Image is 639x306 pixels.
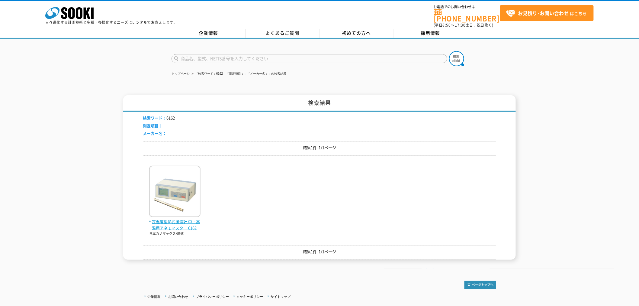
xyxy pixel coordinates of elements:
[149,212,201,231] a: 定温度型熱式風速計 中・高温用アネモマスター 6162
[271,295,291,298] a: サイトマップ
[455,22,466,28] span: 17:30
[342,30,371,36] span: 初めての方へ
[393,29,467,38] a: 採用情報
[464,281,496,289] img: トップページへ
[434,5,500,9] span: お電話でのお問い合わせは
[500,5,594,21] a: お見積り･お問い合わせはこちら
[449,51,464,66] img: btn_search.png
[172,72,190,75] a: トップページ
[506,9,587,18] span: はこちら
[518,9,569,17] strong: お見積り･お問い合わせ
[149,231,201,236] p: 日本カノマックス/風速
[149,166,201,219] img: 6162
[191,71,286,77] li: 「検索ワード：6162」「測定項目：」「メーカー名：」の検索結果
[443,22,451,28] span: 8:50
[246,29,319,38] a: よくあるご質問
[147,295,161,298] a: 企業情報
[236,295,263,298] a: クッキーポリシー
[168,295,188,298] a: お問い合わせ
[434,9,500,22] a: [PHONE_NUMBER]
[45,21,178,24] p: 日々進化する計測技術と多種・多様化するニーズにレンタルでお応えします。
[143,130,166,136] span: メーカー名：
[143,115,166,121] span: 検索ワード：
[149,219,201,231] span: 定温度型熱式風速計 中・高温用アネモマスター 6162
[196,295,229,298] a: プライバシーポリシー
[143,145,496,151] p: 結果1件 1/1ページ
[123,95,516,112] h1: 検索結果
[143,115,175,121] li: 6162
[319,29,393,38] a: 初めての方へ
[434,22,493,28] span: (平日 ～ 土日、祝日除く)
[172,54,447,63] input: 商品名、型式、NETIS番号を入力してください
[172,29,246,38] a: 企業情報
[143,249,496,255] p: 結果1件 1/1ページ
[143,123,162,129] span: 測定項目：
